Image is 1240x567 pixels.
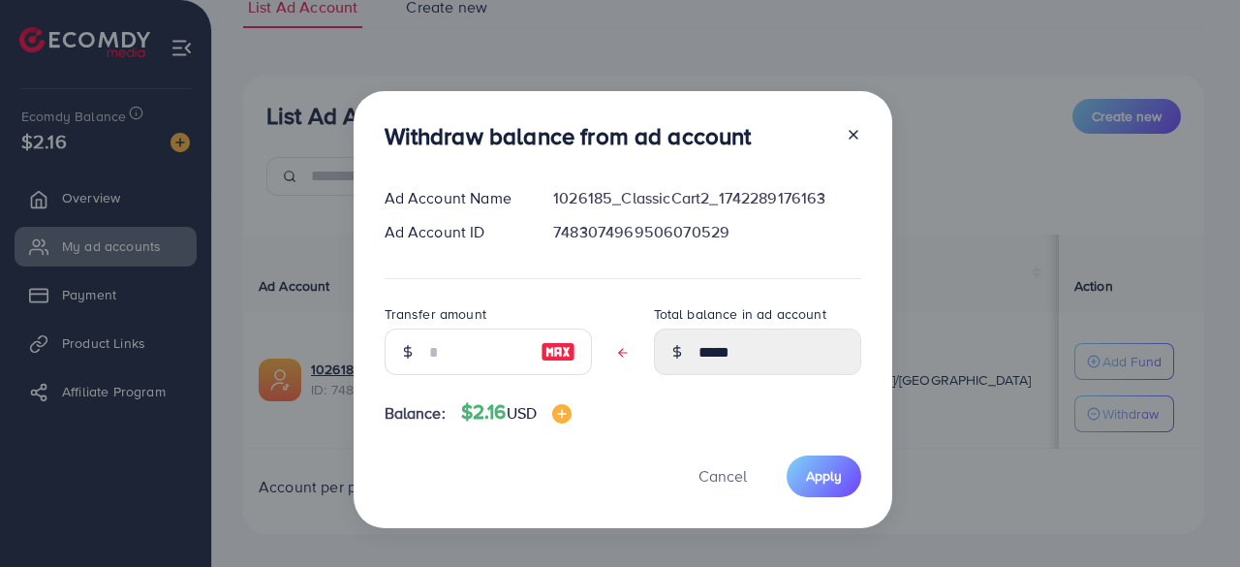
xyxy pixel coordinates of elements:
span: Balance: [385,402,446,425]
h3: Withdraw balance from ad account [385,122,752,150]
iframe: Chat [1158,480,1225,552]
div: 1026185_ClassicCart2_1742289176163 [538,187,876,209]
div: 7483074969506070529 [538,221,876,243]
div: Ad Account Name [369,187,539,209]
img: image [552,404,572,424]
label: Transfer amount [385,304,486,324]
h4: $2.16 [461,400,572,425]
button: Cancel [674,456,771,497]
img: image [541,340,575,363]
span: USD [507,402,537,424]
div: Ad Account ID [369,221,539,243]
button: Apply [787,456,861,497]
span: Apply [806,466,842,486]
label: Total balance in ad account [654,304,826,324]
span: Cancel [698,465,747,487]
